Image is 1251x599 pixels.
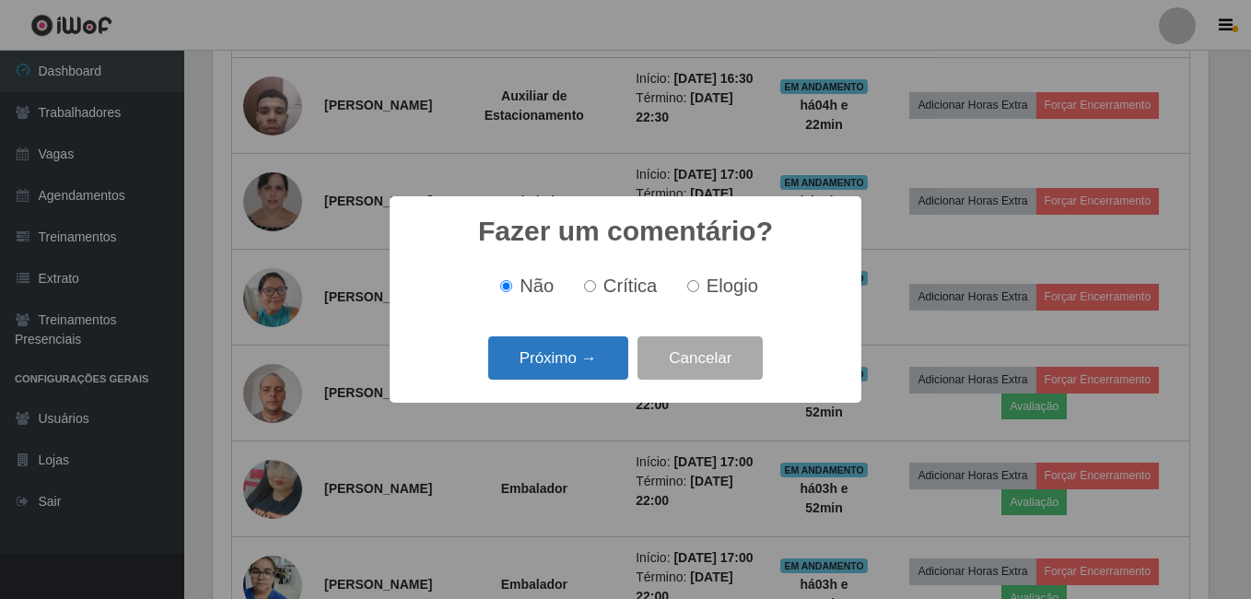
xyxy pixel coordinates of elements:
span: Elogio [707,276,758,296]
h2: Fazer um comentário? [478,215,773,248]
span: Crítica [603,276,658,296]
button: Próximo → [488,336,628,380]
span: Não [520,276,554,296]
input: Elogio [687,280,699,292]
button: Cancelar [637,336,763,380]
input: Crítica [584,280,596,292]
input: Não [500,280,512,292]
